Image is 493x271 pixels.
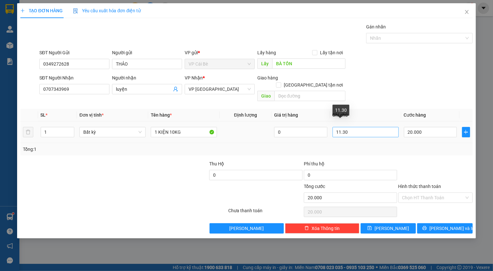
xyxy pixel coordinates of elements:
[41,112,46,118] span: SL
[272,58,345,69] input: Dọc đường
[366,24,386,29] label: Gán nhãn
[398,184,441,189] label: Hình thức thanh toán
[228,207,303,218] div: Chưa thanh toán
[39,49,109,56] div: SĐT Người Gửi
[429,225,475,232] span: [PERSON_NAME] và In
[367,226,372,231] span: save
[189,84,251,94] span: VP Sài Gòn
[274,127,327,137] input: 0
[330,109,401,121] th: Ghi chú
[462,127,470,137] button: plus
[285,223,359,234] button: deleteXóa Thông tin
[257,91,274,101] span: Giao
[20,8,62,13] span: TẠO ĐƠN HÀNG
[234,112,257,118] span: Định lượng
[317,49,345,56] span: Lấy tận nơi
[404,112,426,118] span: Cước hàng
[464,9,469,15] span: close
[257,50,276,55] span: Lấy hàng
[274,112,298,118] span: Giá trị hàng
[274,91,345,101] input: Dọc đường
[189,59,251,69] span: VP Cái Bè
[422,226,427,231] span: printer
[23,127,33,137] button: delete
[151,127,217,137] input: VD: Bàn, Ghế
[462,130,469,135] span: plus
[173,87,178,92] span: user-add
[304,226,309,231] span: delete
[333,127,399,137] input: Ghi Chú
[312,225,340,232] span: Xóa Thông tin
[281,81,345,89] span: [GEOGRAPHIC_DATA] tận nơi
[257,58,272,69] span: Lấy
[73,8,141,13] span: Yêu cầu xuất hóa đơn điện tử
[112,74,182,81] div: Người nhận
[83,127,142,137] span: Bất kỳ
[229,225,264,232] span: [PERSON_NAME]
[39,74,109,81] div: SĐT Người Nhận
[20,8,25,13] span: plus
[23,146,190,153] div: Tổng: 1
[185,49,255,56] div: VP gửi
[73,8,78,14] img: icon
[304,160,397,170] div: Phí thu hộ
[304,184,325,189] span: Tổng cước
[375,225,409,232] span: [PERSON_NAME]
[209,161,224,166] span: Thu Hộ
[333,105,349,116] div: 11.30
[361,223,416,234] button: save[PERSON_NAME]
[185,75,203,80] span: VP Nhận
[417,223,473,234] button: printer[PERSON_NAME] và In
[257,75,278,80] span: Giao hàng
[151,112,172,118] span: Tên hàng
[112,49,182,56] div: Người gửi
[210,223,284,234] button: [PERSON_NAME]
[79,112,104,118] span: Đơn vị tính
[458,3,476,21] button: Close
